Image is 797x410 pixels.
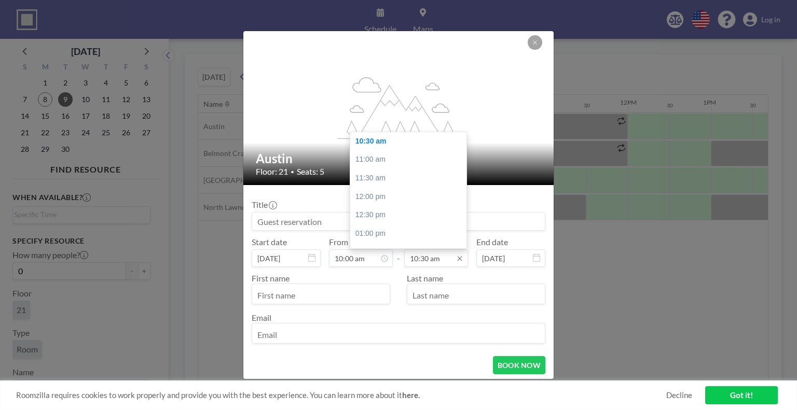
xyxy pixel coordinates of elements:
label: Start date [252,237,287,247]
h2: Austin [256,151,542,166]
input: Guest reservation [252,213,545,230]
input: Last name [407,286,545,304]
span: • [291,168,294,176]
label: Title [252,200,276,210]
label: Email [252,313,271,322]
a: here. [402,390,420,400]
button: BOOK NOW [493,356,545,374]
label: Last name [407,273,443,283]
a: Got it! [705,386,778,404]
label: From [329,237,348,247]
div: 11:30 am [350,169,472,188]
span: Seats: 5 [297,166,324,177]
div: 01:00 pm [350,224,472,243]
input: First name [252,286,390,304]
div: 11:00 am [350,150,472,169]
span: - [397,241,400,263]
span: Floor: 21 [256,166,288,177]
div: 12:00 pm [350,188,472,206]
span: Roomzilla requires cookies to work properly and provide you with the best experience. You can lea... [16,390,666,400]
div: 12:30 pm [350,206,472,224]
label: First name [252,273,290,283]
input: Email [252,326,545,343]
a: Decline [666,390,692,400]
div: 10:30 am [350,132,472,151]
div: 01:30 pm [350,243,472,261]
